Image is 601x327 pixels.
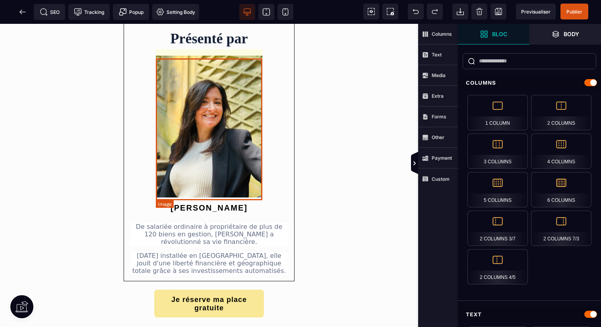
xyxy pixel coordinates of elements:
[156,8,195,16] span: Setting Body
[492,31,507,37] strong: Bloc
[154,266,264,294] button: Je réserve ma place gratuite
[432,31,452,37] strong: Columns
[432,176,450,182] strong: Custom
[521,9,551,15] span: Previsualiser
[529,24,601,45] span: Open Layer Manager
[467,134,528,169] div: 3 Columns
[531,211,591,246] div: 2 Columns 7/3
[467,249,528,284] div: 2 Columns 4/5
[432,155,452,161] strong: Payment
[458,307,601,322] div: Text
[467,211,528,246] div: 2 Columns 3/7
[156,32,262,174] img: 3d6334c9e259e7f0078d58a7ee00d59d_WhatsApp_Image_2025-06-26_at_21.02.24.jpeg
[566,9,582,15] span: Publier
[130,199,288,222] p: De salariée ordinaire à propriétaire de plus de 120 biens en gestion, [PERSON_NAME] a révolutionn...
[531,95,591,130] div: 2 Columns
[40,8,60,16] span: SEO
[467,172,528,207] div: 5 Columns
[382,4,398,19] span: Screenshot
[130,7,288,23] h2: Présenté par
[432,72,446,78] strong: Media
[74,8,104,16] span: Tracking
[363,4,379,19] span: View components
[564,31,579,37] strong: Body
[130,175,288,193] h2: [PERSON_NAME]
[432,134,444,140] strong: Other
[130,228,288,251] p: [DATE] installée en [GEOGRAPHIC_DATA], elle jouit d'une liberté financière et géographique totale...
[119,8,143,16] span: Popup
[531,134,591,169] div: 4 Columns
[467,95,528,130] div: 1 Column
[432,114,446,120] strong: Forms
[458,75,601,90] div: Columns
[531,172,591,207] div: 6 Columns
[458,24,529,45] span: Open Blocks
[432,93,444,99] strong: Extra
[516,4,556,19] span: Preview
[432,52,442,58] strong: Text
